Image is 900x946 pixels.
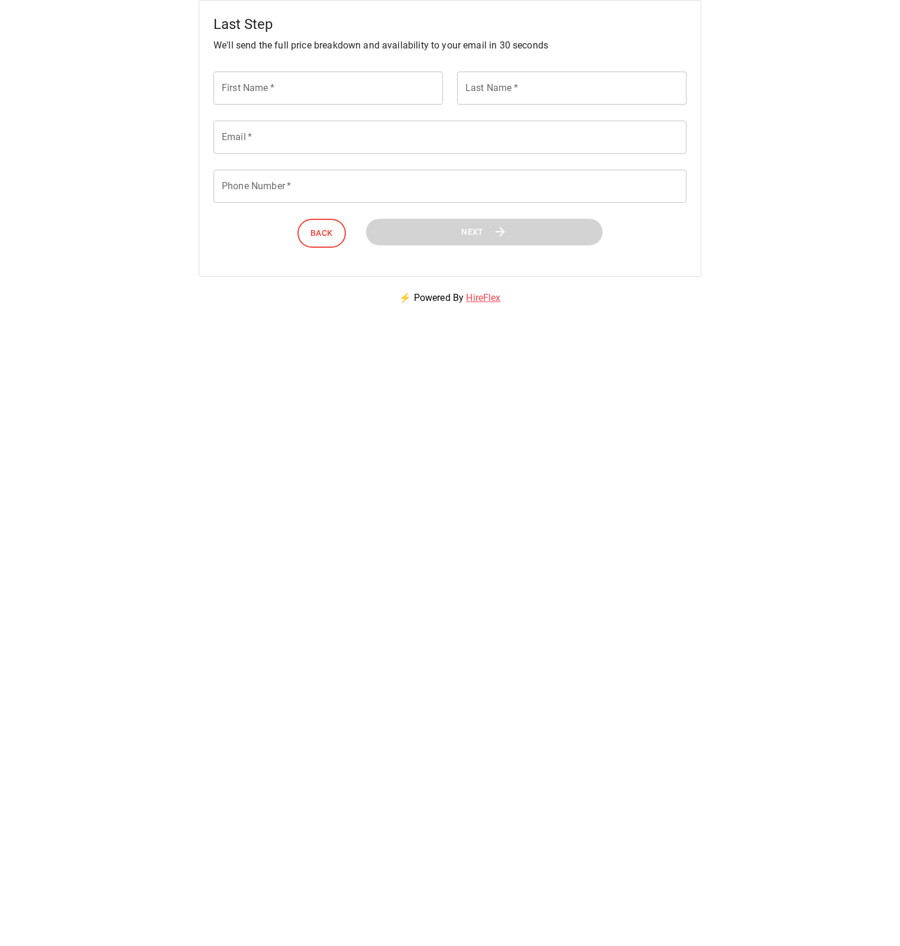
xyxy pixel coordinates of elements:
[466,292,500,303] a: HireFlex
[385,277,514,319] p: ⚡ Powered By
[310,226,333,241] span: Back
[213,15,687,34] h5: Last Step
[297,219,346,248] button: Back
[366,219,603,245] button: Next
[461,225,484,239] span: Next
[213,38,687,53] p: We'll send the full price breakdown and availability to your email in 30 seconds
